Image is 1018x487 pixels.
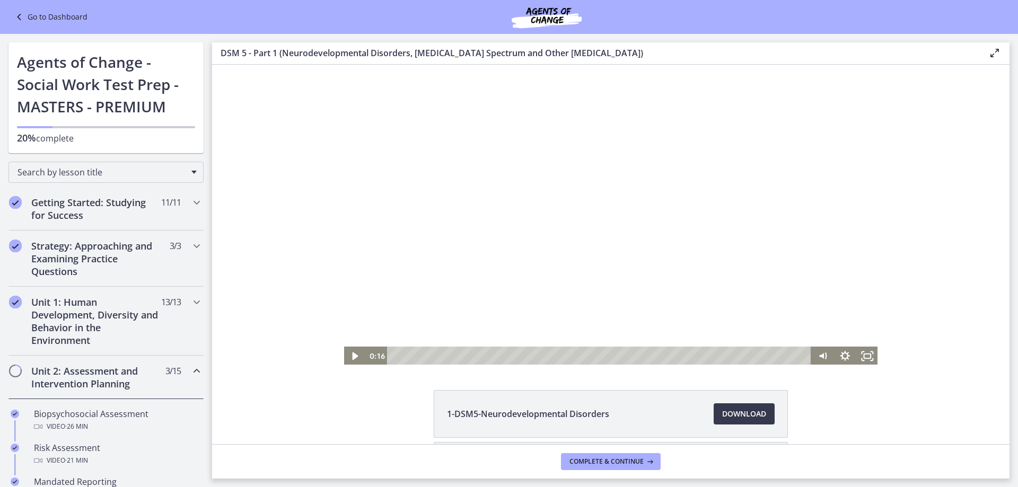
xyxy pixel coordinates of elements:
h3: DSM 5 - Part 1 (Neurodevelopmental Disorders, [MEDICAL_DATA] Spectrum and Other [MEDICAL_DATA]) [221,47,971,59]
h2: Unit 1: Human Development, Diversity and Behavior in the Environment [31,296,161,347]
h2: Getting Started: Studying for Success [31,196,161,222]
h2: Strategy: Approaching and Examining Practice Questions [31,240,161,278]
a: Go to Dashboard [13,11,87,23]
span: Search by lesson title [17,166,186,178]
span: · 21 min [65,454,88,467]
h2: Unit 2: Assessment and Intervention Planning [31,365,161,390]
span: 20% [17,131,36,144]
button: Show settings menu [622,282,644,301]
span: 13 / 13 [161,296,181,308]
div: Video [34,454,199,467]
span: Download [722,408,766,420]
i: Completed [9,196,22,209]
span: Complete & continue [569,457,644,466]
img: Agents of Change [483,4,610,30]
span: 3 / 15 [165,365,181,377]
span: 3 / 3 [170,240,181,252]
i: Completed [11,477,19,486]
i: Completed [9,240,22,252]
i: Completed [11,410,19,418]
button: Fullscreen [644,282,666,301]
div: Biopsychosocial Assessment [34,408,199,433]
div: Search by lesson title [8,162,204,183]
iframe: Video Lesson [212,65,1010,366]
button: Mute [600,282,622,301]
p: complete [17,131,195,145]
i: Completed [11,444,19,452]
a: Download [714,403,775,424]
span: 1-DSM5-Neurodevelopmental Disorders [447,408,609,420]
i: Completed [9,296,22,308]
button: Complete & continue [561,453,661,470]
span: · 26 min [65,420,88,433]
div: Video [34,420,199,433]
h1: Agents of Change - Social Work Test Prep - MASTERS - PREMIUM [17,51,195,118]
div: Risk Assessment [34,441,199,467]
span: 11 / 11 [161,196,181,209]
